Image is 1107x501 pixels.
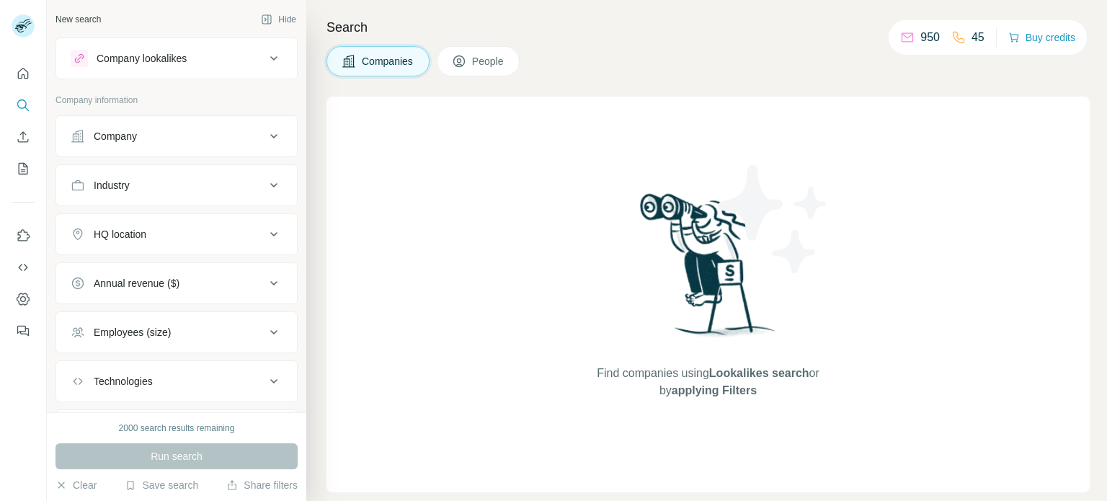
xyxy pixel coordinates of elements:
[12,223,35,249] button: Use Surfe on LinkedIn
[1008,27,1075,48] button: Buy credits
[94,276,179,291] div: Annual revenue ($)
[94,178,130,192] div: Industry
[972,29,984,46] p: 45
[55,13,101,26] div: New search
[56,168,297,203] button: Industry
[672,384,757,396] span: applying Filters
[56,217,297,252] button: HQ location
[119,422,235,435] div: 2000 search results remaining
[56,41,297,76] button: Company lookalikes
[55,94,298,107] p: Company information
[55,478,97,492] button: Clear
[94,325,171,340] div: Employees (size)
[56,266,297,301] button: Annual revenue ($)
[56,315,297,350] button: Employees (size)
[708,154,838,284] img: Surfe Illustration - Stars
[920,29,940,46] p: 950
[592,365,823,399] span: Find companies using or by
[12,254,35,280] button: Use Surfe API
[94,374,153,389] div: Technologies
[125,478,198,492] button: Save search
[12,124,35,150] button: Enrich CSV
[97,51,187,66] div: Company lookalikes
[94,129,137,143] div: Company
[12,156,35,182] button: My lists
[12,286,35,312] button: Dashboard
[12,92,35,118] button: Search
[226,478,298,492] button: Share filters
[56,364,297,399] button: Technologies
[94,227,146,241] div: HQ location
[12,61,35,87] button: Quick start
[326,17,1090,37] h4: Search
[251,9,306,30] button: Hide
[56,119,297,154] button: Company
[633,190,783,350] img: Surfe Illustration - Woman searching with binoculars
[709,367,809,379] span: Lookalikes search
[12,318,35,344] button: Feedback
[362,54,414,68] span: Companies
[472,54,505,68] span: People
